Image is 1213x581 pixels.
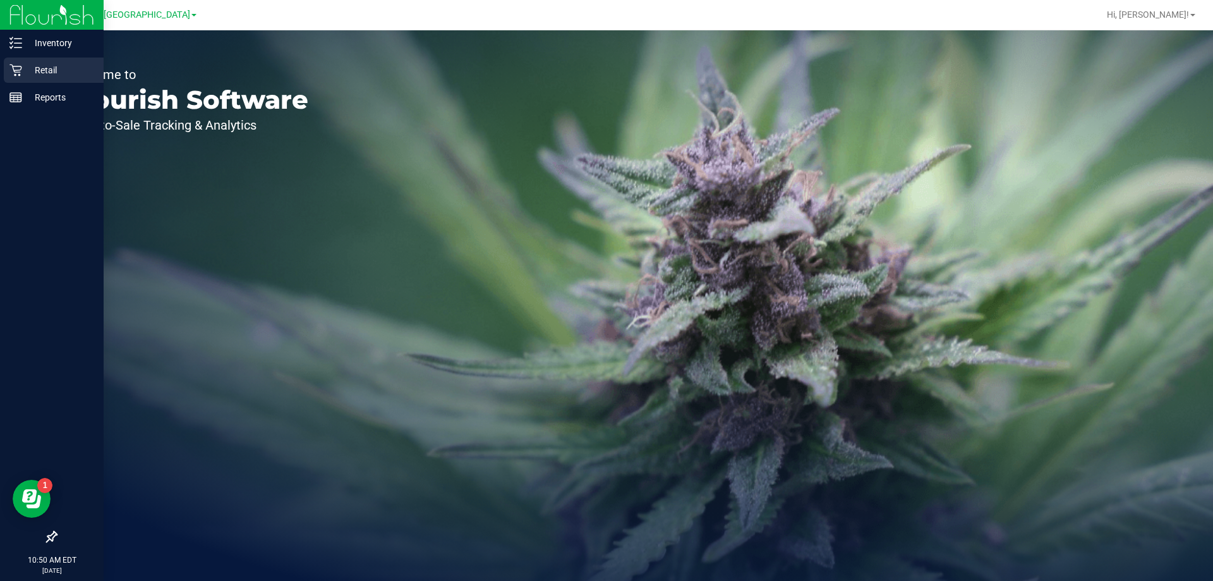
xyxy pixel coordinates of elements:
[9,91,22,104] inline-svg: Reports
[68,68,308,81] p: Welcome to
[6,566,98,575] p: [DATE]
[6,554,98,566] p: 10:50 AM EDT
[13,480,51,518] iframe: Resource center
[22,35,98,51] p: Inventory
[22,90,98,105] p: Reports
[9,64,22,76] inline-svg: Retail
[1107,9,1189,20] span: Hi, [PERSON_NAME]!
[68,87,308,113] p: Flourish Software
[61,9,190,20] span: TX Austin [GEOGRAPHIC_DATA]
[9,37,22,49] inline-svg: Inventory
[68,119,308,131] p: Seed-to-Sale Tracking & Analytics
[37,478,52,493] iframe: Resource center unread badge
[22,63,98,78] p: Retail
